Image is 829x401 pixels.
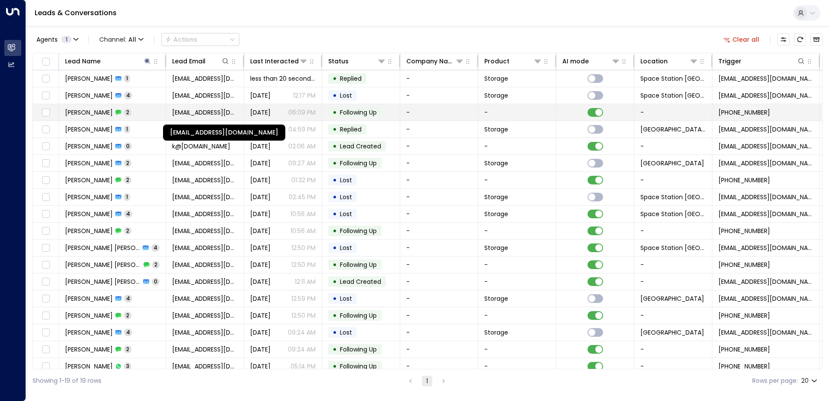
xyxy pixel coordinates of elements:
[640,328,704,337] span: Space Station Stirchley
[250,159,271,168] span: Sep 26, 2025
[718,294,813,303] span: leads@space-station.co.uk
[124,345,131,353] span: 2
[340,210,352,218] span: Lost
[718,227,770,235] span: +447956461516
[640,243,706,252] span: Space Station Swiss Cottage
[400,341,478,358] td: -
[65,56,152,66] div: Lead Name
[340,108,377,117] span: Following Up
[777,33,790,46] button: Customize
[65,56,101,66] div: Lead Name
[40,107,51,118] span: Toggle select row
[634,138,712,154] td: -
[718,56,806,66] div: Trigger
[163,125,285,141] div: [EMAIL_ADDRESS][DOMAIN_NAME]
[96,33,147,46] button: Channel:All
[718,125,813,134] span: leads@space-station.co.uk
[484,56,542,66] div: Product
[333,274,337,289] div: •
[478,104,556,121] td: -
[65,176,113,184] span: Shazaib Iqbal
[340,91,352,100] span: Lost
[172,277,238,286] span: naveed@curzonproperty.co.uk
[634,307,712,324] td: -
[250,74,316,83] span: less than 20 seconds ago
[400,358,478,375] td: -
[124,142,132,150] span: 0
[40,124,51,135] span: Toggle select row
[406,56,455,66] div: Company Name
[478,341,556,358] td: -
[288,159,316,168] p: 09:27 AM
[484,74,508,83] span: Storage
[333,122,337,137] div: •
[40,209,51,220] span: Toggle select row
[172,210,238,218] span: A831138i@gmail.com
[172,108,238,117] span: sanaccxc@icloud.com
[406,56,464,66] div: Company Name
[291,243,316,252] p: 12:50 PM
[65,193,113,201] span: Asma Iqbal
[250,260,271,269] span: Aug 30, 2025
[484,193,508,201] span: Storage
[172,294,238,303] span: m.afshan@hotmail.co.uk
[478,138,556,154] td: -
[718,260,770,269] span: +447939222340
[288,108,316,117] p: 06:09 PM
[478,223,556,239] td: -
[40,293,51,304] span: Toggle select row
[400,290,478,307] td: -
[152,261,160,268] span: 2
[36,36,58,43] span: Agents
[172,56,206,66] div: Lead Email
[333,156,337,171] div: •
[333,207,337,221] div: •
[250,193,271,201] span: Sep 18, 2025
[250,294,271,303] span: Aug 28, 2025
[289,193,316,201] p: 02:45 PM
[124,92,132,99] span: 4
[65,345,113,354] span: Mohsen Iqbal
[291,294,316,303] p: 12:59 PM
[40,158,51,169] span: Toggle select row
[340,345,377,354] span: Following Up
[752,376,798,385] label: Rows per page:
[340,294,352,303] span: Lost
[333,88,337,103] div: •
[65,294,113,303] span: Afshan Iqbal
[562,56,620,66] div: AI mode
[400,324,478,341] td: -
[161,33,239,46] div: Button group with a nested menu
[291,176,316,184] p: 01:32 PM
[640,193,706,201] span: Space Station Wakefield
[124,210,132,217] span: 4
[333,359,337,374] div: •
[400,121,478,138] td: -
[484,91,508,100] span: Storage
[640,294,704,303] span: Space Station Hall Green
[640,91,706,100] span: Space Station Garretts Green
[720,33,763,46] button: Clear all
[65,227,113,235] span: Asma Jawaid Iqbal
[250,176,271,184] span: Sep 23, 2025
[400,189,478,205] td: -
[291,260,316,269] p: 12:50 PM
[128,36,136,43] span: All
[65,74,113,83] span: Sana Iqbal
[634,256,712,273] td: -
[172,176,238,184] span: shazaibawaisiqbal@gmail.com
[65,108,113,117] span: Sana Iqbal
[400,104,478,121] td: -
[96,33,147,46] span: Channel:
[640,56,668,66] div: Location
[65,277,140,286] span: NAVEED IQBAL ASHRAF
[172,260,238,269] span: naveed@curzonproperty.co.uk
[400,138,478,154] td: -
[172,362,238,371] span: iq.usaid@gmail.com
[293,91,316,100] p: 12:17 PM
[333,105,337,120] div: •
[290,210,316,218] p: 10:56 AM
[400,256,478,273] td: -
[124,295,132,302] span: 4
[718,56,741,66] div: Trigger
